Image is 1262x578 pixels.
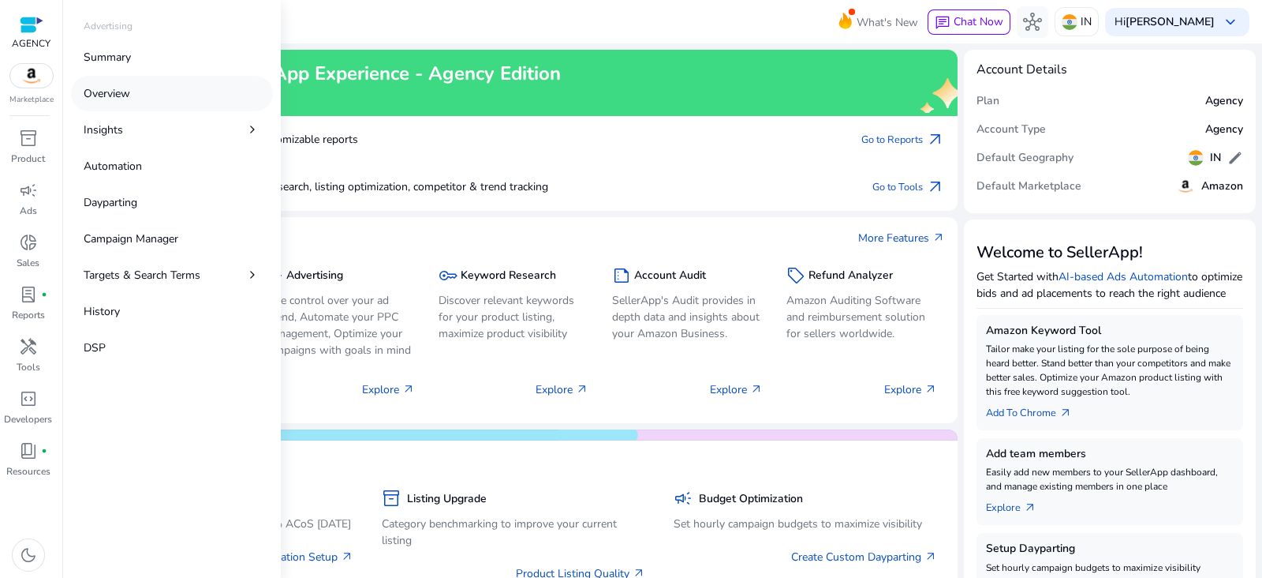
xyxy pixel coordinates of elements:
[1059,269,1188,284] a: AI-based Ads Automation
[935,15,950,31] span: chat
[41,448,47,454] span: fiber_manual_record
[20,204,37,218] p: Ads
[634,269,706,283] h5: Account Audit
[84,85,130,102] p: Overview
[84,340,106,356] p: DSP
[214,549,353,565] a: Smart Automation Setup
[699,493,803,506] h5: Budget Optimization
[286,269,343,283] h5: Advertising
[9,94,54,106] p: Marketplace
[19,285,38,304] span: lab_profile
[19,337,38,356] span: handyman
[10,64,53,88] img: amazon.svg
[84,122,123,138] p: Insights
[19,181,38,200] span: campaign
[976,62,1067,77] h4: Account Details
[926,130,945,149] span: arrow_outward
[1024,501,1036,514] span: arrow_outward
[19,546,38,565] span: dark_mode
[341,550,353,563] span: arrow_outward
[976,243,1243,262] h3: Welcome to SellerApp!
[1210,152,1221,165] h5: IN
[17,256,39,270] p: Sales
[986,494,1049,516] a: Explorearrow_outward
[1227,150,1243,166] span: edit
[12,308,45,322] p: Reports
[382,516,645,549] p: Category benchmarking to improve your current listing
[926,178,945,197] span: arrow_outward
[986,342,1234,399] p: Tailor make your listing for the sole purpose of being heard better. Stand better than your compe...
[84,231,178,247] p: Campaign Manager
[19,129,38,148] span: inventory_2
[986,542,1234,556] h5: Setup Dayparting
[1059,407,1072,419] span: arrow_outward
[1115,17,1215,28] p: Hi
[786,266,805,285] span: sell
[245,267,260,283] span: chevron_right
[4,412,52,426] p: Developers
[576,383,588,396] span: arrow_outward
[924,383,937,396] span: arrow_outward
[932,231,945,244] span: arrow_outward
[6,464,50,479] p: Resources
[1205,123,1243,137] h5: Agency
[1062,14,1077,30] img: in.svg
[976,268,1243,302] p: Get Started with to optimize bids and ad placements to reach the right audience
[11,152,45,166] p: Product
[245,122,260,137] span: chevron_right
[19,389,38,408] span: code_blocks
[954,14,1003,29] span: Chat Now
[924,550,937,563] span: arrow_outward
[407,493,487,506] h5: Listing Upgrade
[791,549,937,565] a: Create Custom Dayparting
[976,123,1046,137] h5: Account Type
[1188,150,1204,166] img: in.svg
[439,292,589,342] p: Discover relevant keywords for your product listing, maximize product visibility
[976,95,999,108] h5: Plan
[750,383,763,396] span: arrow_outward
[986,561,1234,575] p: Set hourly campaign budgets to maximize visibility
[1201,180,1243,193] h5: Amazon
[84,49,131,66] p: Summary
[88,62,561,85] h2: Maximize your SellerApp Experience - Agency Edition
[12,36,50,51] p: AGENCY
[439,266,457,285] span: key
[1081,8,1092,36] p: IN
[84,303,120,320] p: History
[84,158,142,175] p: Automation
[786,292,937,342] p: Amazon Auditing Software and reimbursement solution for sellers worldwide.
[976,152,1073,165] h5: Default Geography
[612,292,763,342] p: SellerApp's Audit provides in depth data and insights about your Amazon Business.
[1176,177,1195,196] img: amazon.svg
[1017,6,1048,38] button: hub
[17,360,40,374] p: Tools
[674,489,693,508] span: campaign
[986,448,1234,461] h5: Add team members
[84,19,133,33] p: Advertising
[986,465,1234,494] p: Easily add new members to your SellerApp dashboard, and manage existing members in one place
[19,233,38,252] span: donut_small
[861,129,945,151] a: Go to Reportsarrow_outward
[402,383,415,396] span: arrow_outward
[110,178,548,195] p: Keyword research, listing optimization, competitor & trend tracking
[41,291,47,298] span: fiber_manual_record
[710,381,763,398] p: Explore
[536,381,588,398] p: Explore
[808,269,893,283] h5: Refund Analyzer
[674,516,937,532] p: Set hourly campaign budgets to maximize visibility
[1126,14,1215,29] b: [PERSON_NAME]
[986,399,1085,421] a: Add To Chrome
[84,267,200,283] p: Targets & Search Terms
[1205,95,1243,108] h5: Agency
[976,180,1081,193] h5: Default Marketplace
[872,176,945,198] a: Go to Toolsarrow_outward
[362,381,415,398] p: Explore
[858,230,945,246] a: More Featuresarrow_outward
[986,325,1234,338] h5: Amazon Keyword Tool
[382,489,401,508] span: inventory_2
[612,266,631,285] span: summarize
[928,9,1010,35] button: chatChat Now
[19,441,38,460] span: book_4
[884,381,937,398] p: Explore
[461,269,556,283] h5: Keyword Research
